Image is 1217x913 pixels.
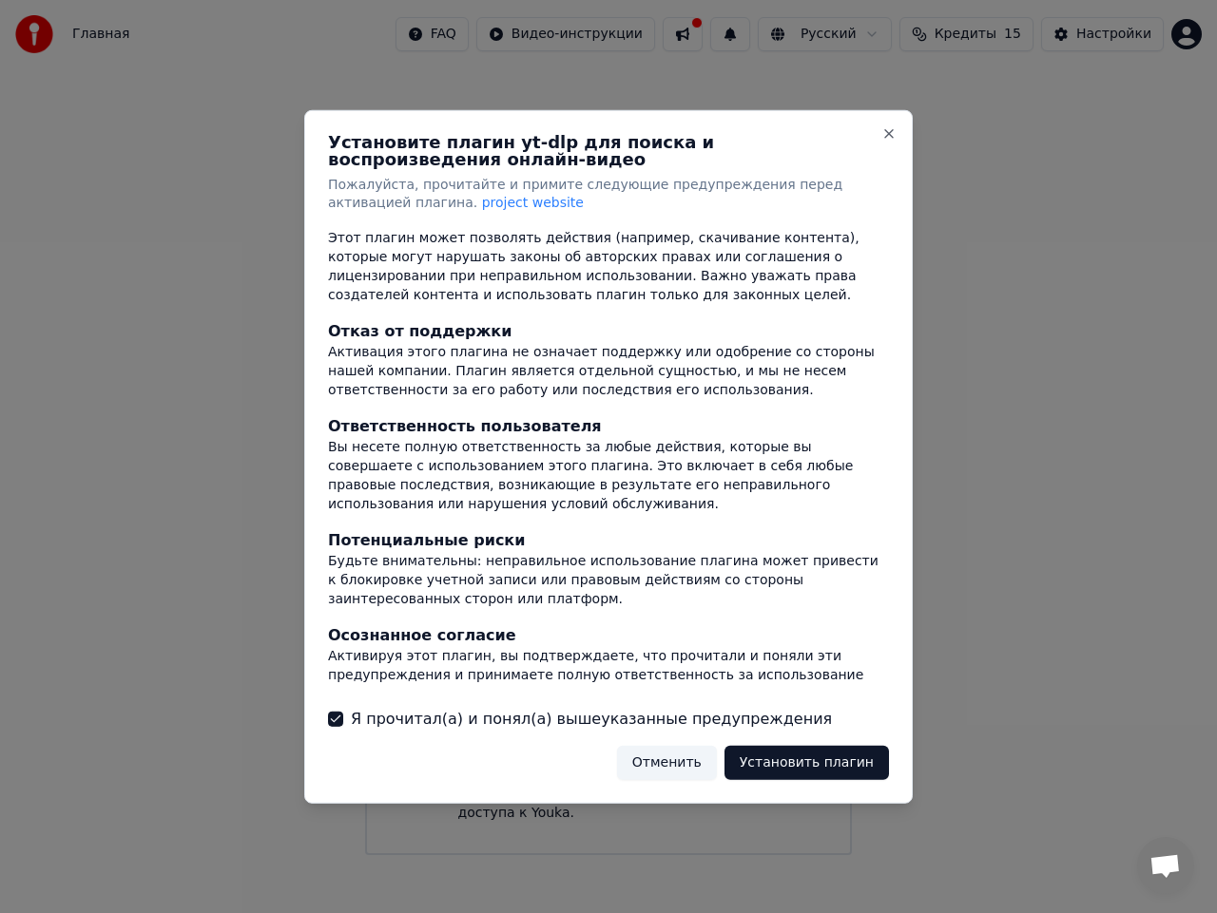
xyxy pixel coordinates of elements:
div: Активируя этот плагин, вы подтверждаете, что прочитали и поняли эти предупреждения и принимаете п... [328,647,889,704]
p: Пожалуйста, прочитайте и примите следующие предупреждения перед активацией плагина. [328,175,889,213]
div: Отказ от поддержки [328,320,889,343]
button: Отменить [617,746,717,780]
div: Потенциальные риски [328,529,889,552]
div: Будьте внимательны: неправильное использование плагина может привести к блокировке учетной записи... [328,552,889,609]
div: Осознанное согласие [328,624,889,647]
h2: Установите плагин yt-dlp для поиска и воспроизведения онлайн-видео [328,133,889,167]
button: Установить плагин [724,746,889,780]
div: Вы несете полную ответственность за любые действия, которые вы совершаете с использованием этого ... [328,438,889,514]
span: project website [482,195,584,210]
div: Ответственность пользователя [328,415,889,438]
label: Я прочитал(а) и понял(а) вышеуказанные предупреждения [351,708,832,731]
div: Этот плагин может позволять действия (например, скачивание контента), которые могут нарушать зако... [328,229,889,305]
div: Активация этого плагина не означает поддержку или одобрение со стороны нашей компании. Плагин явл... [328,343,889,400]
